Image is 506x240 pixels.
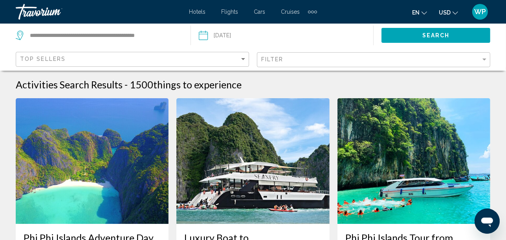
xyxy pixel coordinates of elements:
[257,52,490,68] button: Filter
[439,9,451,16] span: USD
[422,33,450,39] span: Search
[16,4,181,20] a: Travorium
[337,98,490,224] img: 14.jpg
[475,209,500,234] iframe: Button to launch messaging window
[20,56,66,62] span: Top Sellers
[474,8,486,16] span: WP
[16,79,123,90] h1: Activities Search Results
[153,79,242,90] span: things to experience
[130,79,242,90] h2: 1500
[412,7,427,18] button: Change language
[439,7,458,18] button: Change currency
[16,98,169,224] img: 83.jpg
[20,56,247,63] mat-select: Sort by
[254,9,266,15] a: Cars
[308,5,317,18] button: Extra navigation items
[470,4,490,20] button: User Menu
[281,9,300,15] a: Cruises
[125,79,128,90] span: -
[412,9,420,16] span: en
[222,9,238,15] a: Flights
[176,98,329,224] img: c3.jpg
[189,9,206,15] a: Hotels
[381,28,490,42] button: Search
[199,24,374,47] button: Date: Sep 13, 2025
[261,56,284,62] span: Filter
